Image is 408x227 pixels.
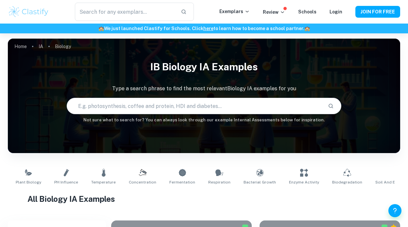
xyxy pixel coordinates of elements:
[91,179,116,185] span: Temperature
[14,42,27,51] a: Home
[27,193,381,205] h1: All Biology IA Examples
[330,9,342,14] a: Login
[203,26,213,31] a: here
[8,5,49,18] img: Clastify logo
[55,43,71,50] p: Biology
[298,9,316,14] a: Schools
[39,42,43,51] a: IA
[8,85,400,93] p: Type a search phrase to find the most relevant Biology IA examples for you
[169,179,195,185] span: Fermentation
[67,97,323,115] input: E.g. photosynthesis, coffee and protein, HDI and diabetes...
[325,100,336,112] button: Search
[304,26,310,31] span: 🏫
[129,179,156,185] span: Concentration
[244,179,276,185] span: Bacterial Growth
[208,179,230,185] span: Respiration
[8,57,400,77] h1: IB Biology IA examples
[54,179,78,185] span: pH Influence
[355,6,400,18] button: JOIN FOR FREE
[16,179,41,185] span: Plant Biology
[332,179,362,185] span: Biodegradation
[219,8,250,15] p: Exemplars
[388,204,401,217] button: Help and Feedback
[289,179,319,185] span: Enzyme Activity
[263,9,285,16] p: Review
[75,3,176,21] input: Search for any exemplars...
[1,25,407,32] h6: We just launched Clastify for Schools. Click to learn how to become a school partner.
[98,26,104,31] span: 🏫
[8,117,400,123] h6: Not sure what to search for? You can always look through our example Internal Assessments below f...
